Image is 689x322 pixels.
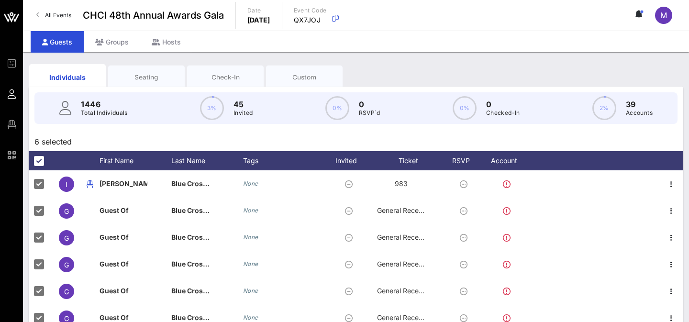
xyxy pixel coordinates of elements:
[100,251,147,278] p: Guest Of
[377,151,449,170] div: Ticket
[377,287,434,295] span: General Reception
[100,197,147,224] p: Guest Of
[486,99,520,110] p: 0
[171,278,219,304] p: Blue Cros…
[243,314,258,321] i: None
[247,6,270,15] p: Date
[626,108,653,118] p: Accounts
[233,99,253,110] p: 45
[324,151,377,170] div: Invited
[660,11,667,20] span: m
[294,15,327,25] p: QX7JOJ
[243,207,258,214] i: None
[100,224,147,251] p: Guest Of
[66,180,67,189] span: I
[359,99,380,110] p: 0
[294,6,327,15] p: Event Code
[64,261,69,269] span: G
[377,260,434,268] span: General Reception
[81,108,128,118] p: Total Individuals
[171,170,219,197] p: Blue Cros…
[36,72,99,82] div: Individuals
[243,233,258,241] i: None
[171,251,219,278] p: Blue Cros…
[377,233,434,241] span: General Reception
[243,260,258,267] i: None
[83,8,224,22] span: CHCI 48th Annual Awards Gala
[171,224,219,251] p: Blue Cros…
[233,108,253,118] p: Invited
[100,278,147,304] p: Guest Of
[247,15,270,25] p: [DATE]
[64,207,69,215] span: G
[171,151,243,170] div: Last Name
[482,151,535,170] div: Account
[655,7,672,24] div: m
[243,180,258,187] i: None
[81,99,128,110] p: 1446
[377,313,434,322] span: General Reception
[100,151,171,170] div: First Name
[64,288,69,296] span: G
[359,108,380,118] p: RSVP`d
[243,151,324,170] div: Tags
[449,151,482,170] div: RSVP
[171,197,219,224] p: Blue Cros…
[395,179,408,188] span: 983
[115,73,178,82] div: Seating
[377,206,434,214] span: General Reception
[194,73,256,82] div: Check-In
[31,8,77,23] a: All Events
[45,11,71,19] span: All Events
[84,31,140,53] div: Groups
[243,287,258,294] i: None
[64,234,69,242] span: G
[486,108,520,118] p: Checked-In
[34,136,72,147] span: 6 selected
[626,99,653,110] p: 39
[31,31,84,53] div: Guests
[273,73,335,82] div: Custom
[140,31,192,53] div: Hosts
[100,170,147,197] p: [PERSON_NAME]…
